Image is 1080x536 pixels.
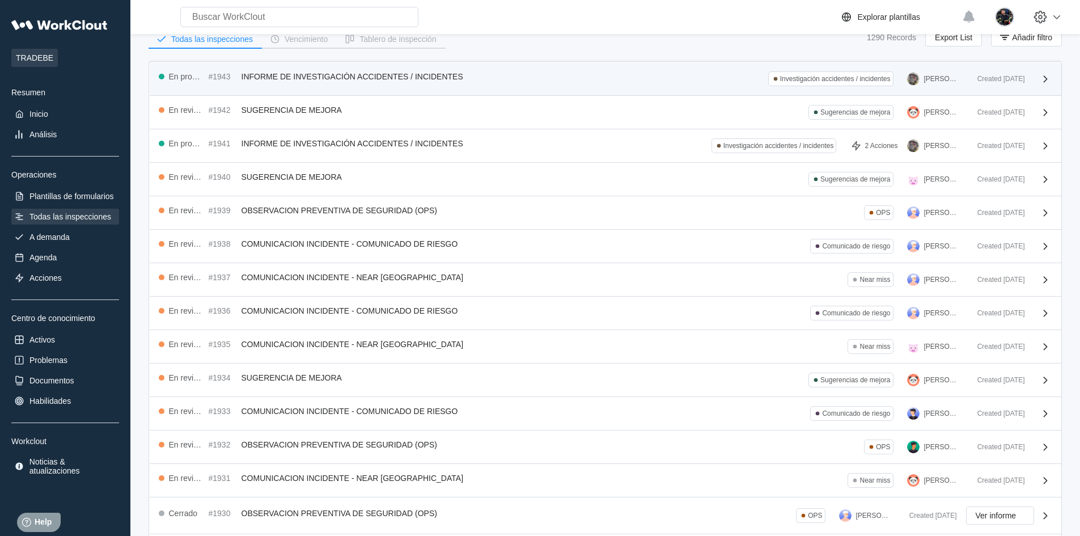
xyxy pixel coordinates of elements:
[242,407,458,416] span: COMUNICACION INCIDENTE - COMUNICADO DE RIESGO
[968,242,1025,250] div: Created [DATE]
[839,509,852,522] img: user-3.png
[29,109,48,119] div: Inicio
[924,75,959,83] div: [PERSON_NAME]
[11,314,119,323] div: Centro de conocimiento
[11,455,119,478] a: Noticias & atualizaciones
[169,105,204,115] div: En revisión
[907,240,920,252] img: user-3.png
[876,443,890,451] div: OPS
[149,31,262,48] button: Todas las inspecciones
[968,108,1025,116] div: Created [DATE]
[29,130,57,139] div: Análisis
[150,364,1061,397] a: En revisión#1934SUGERENCIA DE MEJORASugerencias de mejora[PERSON_NAME]Created [DATE]
[29,253,57,262] div: Agenda
[150,297,1061,330] a: En revisión#1936COMUNICACION INCIDENTE - COMUNICADO DE RIESGOComunicado de riesgo[PERSON_NAME]Cre...
[924,376,959,384] div: [PERSON_NAME]
[11,49,58,67] span: TRADEBE
[924,175,959,183] div: [PERSON_NAME]
[900,512,957,520] div: Created [DATE]
[859,343,890,351] div: Near miss
[907,374,920,386] img: panda.png
[907,407,920,420] img: user-5.png
[169,172,204,182] div: En revisión
[968,309,1025,317] div: Created [DATE]
[11,126,119,142] a: Análisis
[242,105,342,115] span: SUGERENCIA DE MEJORA
[209,239,237,248] div: #1938
[11,229,119,245] a: A demanda
[180,7,418,27] input: Buscar WorkClout
[820,108,890,116] div: Sugerencias de mejora
[935,33,972,41] span: Export List
[150,96,1061,129] a: En revisión#1942SUGERENCIA DE MEJORASugerencias de mejora[PERSON_NAME]Created [DATE]
[169,72,204,81] div: En progreso
[907,73,920,85] img: 2f847459-28ef-4a61-85e4-954d408df519.jpg
[209,172,237,182] div: #1940
[11,393,119,409] a: Habilidades
[171,35,253,43] div: Todas las inspecciones
[169,509,198,518] div: Cerrado
[859,276,890,284] div: Near miss
[169,474,204,483] div: En revisión
[209,206,237,215] div: #1939
[209,509,237,518] div: #1930
[840,10,957,24] a: Explorar plantillas
[242,440,437,449] span: OBSERVACION PREVENTIVA DE SEGURIDAD (OPS)
[209,407,237,416] div: #1933
[150,431,1061,464] a: En revisión#1932OBSERVACION PREVENTIVA DE SEGURIDAD (OPS)OPS[PERSON_NAME] DE LOS [PERSON_NAME]Cre...
[29,457,117,475] div: Noticias & atualizaciones
[11,352,119,368] a: Problemas
[907,273,920,286] img: user-3.png
[169,273,204,282] div: En revisión
[359,35,436,43] div: Tablero de inspección
[29,396,71,406] div: Habilidades
[169,306,204,315] div: En revisión
[991,28,1062,47] button: Añadir filtro
[11,106,119,122] a: Inicio
[150,397,1061,431] a: En revisión#1933COMUNICACION INCIDENTE - COMUNICADO DE RIESGOComunicado de riesgo[PERSON_NAME]Cre...
[29,273,62,282] div: Acciones
[820,376,890,384] div: Sugerencias de mejora
[169,340,204,349] div: En revisión
[924,276,959,284] div: [PERSON_NAME]
[780,75,891,83] div: Investigación accidentes / incidentes
[876,209,890,217] div: OPS
[808,512,822,520] div: OPS
[924,309,959,317] div: [PERSON_NAME]
[29,335,55,344] div: Activos
[865,142,897,150] div: 2 Acciones
[209,306,237,315] div: #1936
[968,276,1025,284] div: Created [DATE]
[907,206,920,219] img: user-3.png
[262,31,337,48] button: Vencimiento
[29,356,67,365] div: Problemas
[11,373,119,389] a: Documentos
[858,12,921,22] div: Explorar plantillas
[968,443,1025,451] div: Created [DATE]
[29,192,114,201] div: Plantillas de formularios
[209,139,237,148] div: #1941
[907,173,920,185] img: pig.png
[150,464,1061,497] a: En revisión#1931COMUNICACION INCIDENTE - NEAR [GEOGRAPHIC_DATA]Near miss[PERSON_NAME]Created [DATE]
[968,476,1025,484] div: Created [DATE]
[924,142,959,150] div: [PERSON_NAME]
[242,273,464,282] span: COMUNICACION INCIDENTE - NEAR [GEOGRAPHIC_DATA]
[11,332,119,348] a: Activos
[150,230,1061,263] a: En revisión#1938COMUNICACION INCIDENTE - COMUNICADO DE RIESGOComunicado de riesgo[PERSON_NAME]Cre...
[966,507,1034,525] button: Ver informe
[242,172,342,182] span: SUGERENCIA DE MEJORA
[242,474,464,483] span: COMUNICACION INCIDENTE - NEAR [GEOGRAPHIC_DATA]
[29,233,70,242] div: A demanda
[976,512,1017,520] span: Ver informe
[968,75,1025,83] div: Created [DATE]
[907,140,920,152] img: 2f847459-28ef-4a61-85e4-954d408df519.jpg
[907,307,920,319] img: user-3.png
[822,309,890,317] div: Comunicado de riesgo
[867,33,916,42] div: 1290 Records
[924,343,959,351] div: [PERSON_NAME]
[242,72,463,81] span: INFORME DE INVESTIGACIÓN ACCIDENTES / INCIDENTES
[968,209,1025,217] div: Created [DATE]
[11,88,119,97] div: Resumen
[150,129,1061,163] a: En progreso#1941INFORME DE INVESTIGACIÓN ACCIDENTES / INCIDENTESInvestigación accidentes / incide...
[209,440,237,449] div: #1932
